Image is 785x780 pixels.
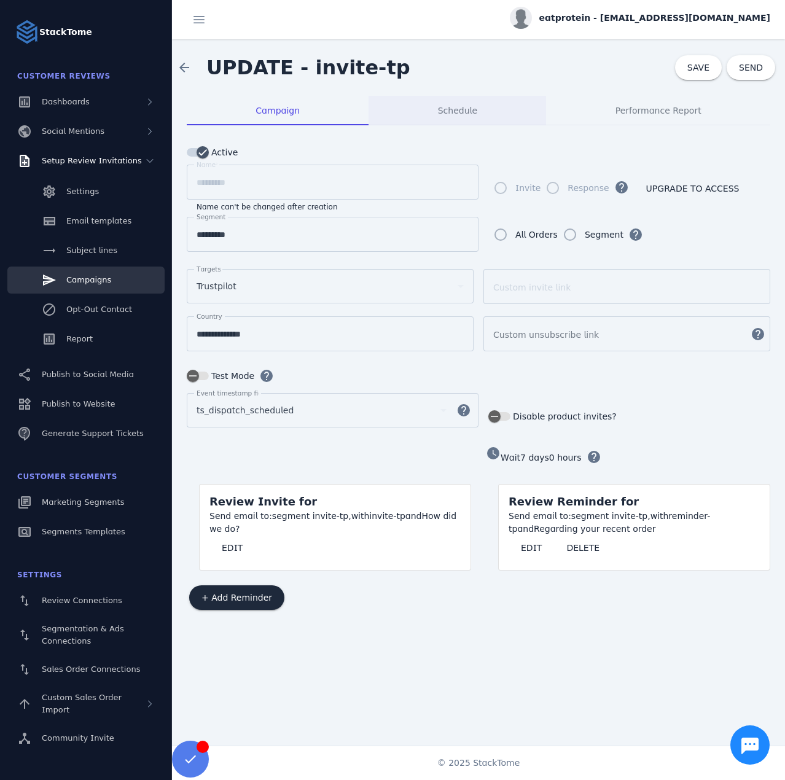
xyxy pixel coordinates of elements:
[7,361,165,388] a: Publish to Social Media
[493,283,571,292] mat-label: Custom invite link
[513,181,541,195] label: Invite
[197,279,236,294] span: Trustpilot
[42,527,125,536] span: Segments Templates
[554,536,612,560] button: DELETE
[66,305,132,314] span: Opt-Out Contact
[509,495,639,508] span: Review Reminder for
[17,72,111,80] span: Customer Reviews
[42,127,104,136] span: Social Mentions
[7,208,165,235] a: Email templates
[509,510,760,536] div: segment invite-tp, reminder-tp Regarding your recent order
[582,227,623,242] label: Segment
[197,161,216,168] mat-label: Name
[7,725,165,752] a: Community Invite
[539,12,770,25] span: eatprotein - [EMAIL_ADDRESS][DOMAIN_NAME]
[521,544,542,552] span: EDIT
[189,585,284,610] button: + Add Reminder
[206,56,410,79] span: UPDATE - invite-tp
[209,369,254,383] label: Test Mode
[7,391,165,418] a: Publish to Website
[42,429,144,438] span: Generate Support Tickets
[17,472,117,481] span: Customer Segments
[675,55,722,80] button: SAVE
[634,176,752,201] button: UPGRADE TO ACCESS
[509,536,554,560] button: EDIT
[197,200,338,212] mat-hint: Name can't be changed after creation
[15,20,39,44] img: Logo image
[209,511,272,521] span: Send email to:
[197,389,268,397] mat-label: Event timestamp field
[515,227,558,242] div: All Orders
[486,446,501,461] mat-icon: watch_later
[727,55,775,80] button: SEND
[197,213,225,220] mat-label: Segment
[256,106,300,115] span: Campaign
[42,156,142,165] span: Setup Review Invitations
[66,187,99,196] span: Settings
[209,145,238,160] label: Active
[42,370,134,379] span: Publish to Social Media
[197,313,222,320] mat-label: Country
[66,334,93,343] span: Report
[510,7,770,29] button: eatprotein - [EMAIL_ADDRESS][DOMAIN_NAME]
[197,265,221,273] mat-label: Targets
[493,330,599,340] mat-label: Custom unsubscribe link
[7,237,165,264] a: Subject lines
[42,97,90,106] span: Dashboards
[197,403,294,418] span: ts_dispatch_scheduled
[510,7,532,29] img: profile.jpg
[7,178,165,205] a: Settings
[66,246,117,255] span: Subject lines
[209,510,461,536] div: segment invite-tp, invite-tp How did we do?
[17,571,62,579] span: Settings
[565,181,609,195] label: Response
[7,296,165,323] a: Opt-Out Contact
[549,453,582,462] span: 0 hours
[42,596,122,605] span: Review Connections
[7,617,165,653] a: Segmentation & Ads Connections
[7,587,165,614] a: Review Connections
[39,26,92,39] strong: StackTome
[501,453,520,462] span: Wait
[520,453,549,462] span: 7 days
[209,495,317,508] span: Review Invite for
[197,327,464,341] input: Country
[42,665,140,674] span: Sales Order Connections
[739,63,763,72] span: SEND
[197,227,469,242] input: Segment
[7,267,165,294] a: Campaigns
[405,511,422,521] span: and
[566,544,599,552] span: DELETE
[42,497,124,507] span: Marketing Segments
[646,184,740,193] span: UPGRADE TO ACCESS
[509,511,571,521] span: Send email to:
[66,216,131,225] span: Email templates
[66,275,111,284] span: Campaigns
[222,544,243,552] span: EDIT
[351,511,370,521] span: with
[42,399,115,408] span: Publish to Website
[517,524,534,534] span: and
[449,403,478,418] mat-icon: help
[209,536,255,560] button: EDIT
[7,489,165,516] a: Marketing Segments
[650,511,669,521] span: with
[438,106,477,115] span: Schedule
[615,106,701,115] span: Performance Report
[7,420,165,447] a: Generate Support Tickets
[42,693,122,714] span: Custom Sales Order Import
[201,593,272,602] span: + Add Reminder
[42,733,114,743] span: Community Invite
[7,326,165,353] a: Report
[7,518,165,545] a: Segments Templates
[687,63,709,72] span: SAVE
[7,656,165,683] a: Sales Order Connections
[42,624,124,645] span: Segmentation & Ads Connections
[510,409,617,424] label: Disable product invites?
[437,757,520,770] span: © 2025 StackTome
